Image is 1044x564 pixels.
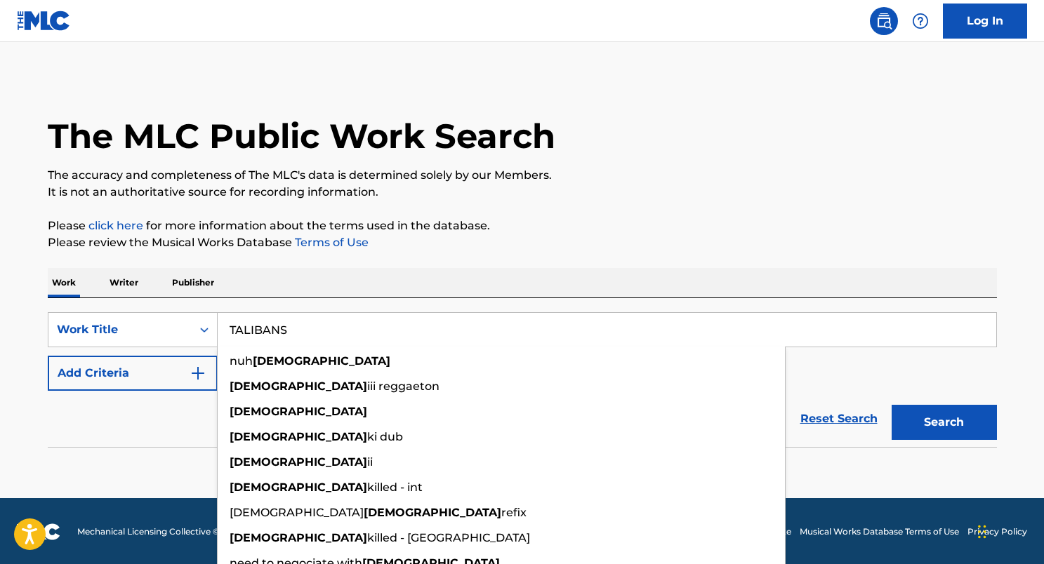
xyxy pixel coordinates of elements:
button: Search [892,405,997,440]
strong: [DEMOGRAPHIC_DATA] [230,430,367,443]
a: Terms of Use [292,236,369,249]
span: refix [501,506,527,519]
span: [DEMOGRAPHIC_DATA] [230,506,364,519]
span: iii reggaeton [367,380,440,393]
strong: [DEMOGRAPHIC_DATA] [253,354,390,368]
strong: [DEMOGRAPHIC_DATA] [230,481,367,494]
img: logo [17,523,60,540]
strong: [DEMOGRAPHIC_DATA] [230,380,367,393]
span: Mechanical Licensing Collective © 2025 [77,525,240,538]
p: Please for more information about the terms used in the database. [48,217,997,234]
a: Reset Search [793,403,885,434]
img: help [912,13,929,29]
p: Work [48,268,80,297]
img: MLC Logo [17,11,71,31]
strong: [DEMOGRAPHIC_DATA] [230,405,367,418]
button: Add Criteria [48,356,218,391]
span: ii [367,455,373,469]
iframe: Chat Widget [974,497,1044,564]
div: Drag [978,511,986,553]
span: nuh [230,354,253,368]
p: Writer [105,268,143,297]
a: Public Search [870,7,898,35]
img: search [875,13,892,29]
img: 9d2ae6d4665cec9f34b9.svg [190,365,206,382]
span: killed - int [367,481,423,494]
span: ki dub [367,430,403,443]
p: It is not an authoritative source for recording information. [48,184,997,201]
a: Log In [943,4,1027,39]
form: Search Form [48,312,997,447]
strong: [DEMOGRAPHIC_DATA] [230,531,367,544]
div: Work Title [57,321,183,338]
p: The accuracy and completeness of The MLC's data is determined solely by our Members. [48,167,997,184]
strong: [DEMOGRAPHIC_DATA] [230,455,367,469]
p: Please review the Musical Works Database [48,234,997,251]
a: Musical Works Database Terms of Use [800,525,959,538]
a: Privacy Policy [967,525,1027,538]
strong: [DEMOGRAPHIC_DATA] [364,506,501,519]
p: Publisher [168,268,218,297]
span: killed - [GEOGRAPHIC_DATA] [367,531,530,544]
a: click here [88,219,143,232]
div: Help [906,7,934,35]
h1: The MLC Public Work Search [48,115,555,157]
